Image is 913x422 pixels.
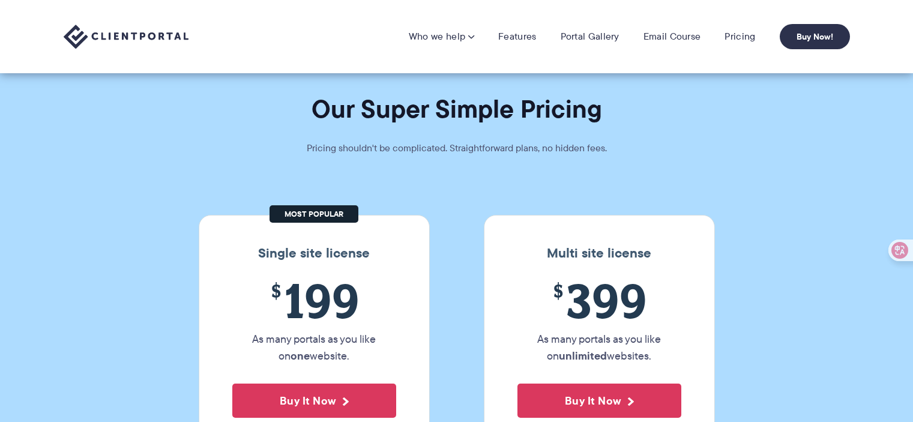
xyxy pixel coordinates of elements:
[232,273,396,328] span: 199
[211,246,417,261] h3: Single site license
[291,348,310,364] strong: one
[561,31,619,43] a: Portal Gallery
[517,384,681,418] button: Buy It Now
[559,348,607,364] strong: unlimited
[643,31,701,43] a: Email Course
[496,246,702,261] h3: Multi site license
[725,31,755,43] a: Pricing
[232,384,396,418] button: Buy It Now
[232,331,396,364] p: As many portals as you like on website.
[780,24,850,49] a: Buy Now!
[277,140,637,157] p: Pricing shouldn't be complicated. Straightforward plans, no hidden fees.
[517,273,681,328] span: 399
[517,331,681,364] p: As many portals as you like on websites.
[498,31,536,43] a: Features
[409,31,474,43] a: Who we help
